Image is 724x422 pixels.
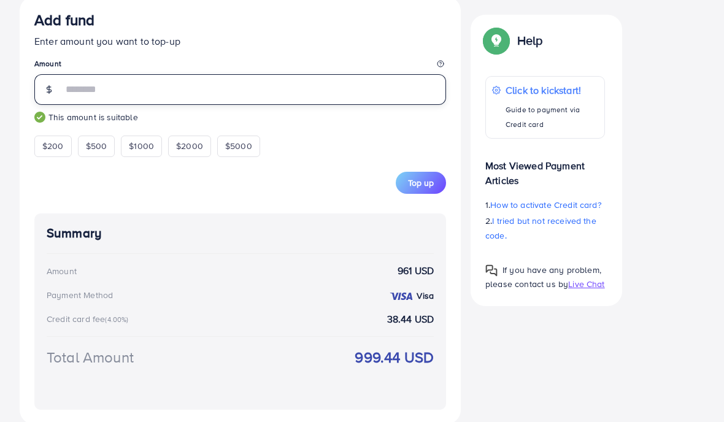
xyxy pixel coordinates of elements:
p: Most Viewed Payment Articles [485,148,605,188]
strong: Visa [417,290,434,302]
p: Guide to payment via Credit card [506,102,598,132]
p: Click to kickstart! [506,83,598,98]
h4: Summary [47,226,434,241]
p: 2. [485,213,605,243]
div: Amount [47,265,77,277]
strong: 961 USD [398,264,434,278]
img: Popup guide [485,264,498,277]
span: If you have any problem, please contact us by [485,264,601,290]
h3: Add fund [34,11,94,29]
small: (4.00%) [105,315,128,324]
img: guide [34,112,45,123]
legend: Amount [34,58,446,74]
span: $2000 [176,140,203,152]
p: Help [517,33,543,48]
span: $200 [42,140,64,152]
div: Payment Method [47,289,113,301]
span: Live Chat [568,278,604,290]
span: Top up [408,177,434,189]
span: $1000 [129,140,154,152]
button: Top up [396,172,446,194]
div: Credit card fee [47,313,133,325]
span: How to activate Credit card? [490,199,601,211]
strong: 999.44 USD [355,347,434,368]
div: Total Amount [47,347,134,368]
span: I tried but not received the code. [485,215,596,242]
img: Popup guide [485,29,507,52]
span: $500 [86,140,107,152]
strong: 38.44 USD [387,312,434,326]
p: 1. [485,198,605,212]
span: $5000 [225,140,252,152]
small: This amount is suitable [34,111,446,123]
iframe: Chat [672,367,715,413]
p: Enter amount you want to top-up [34,34,446,48]
img: credit [389,291,414,301]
